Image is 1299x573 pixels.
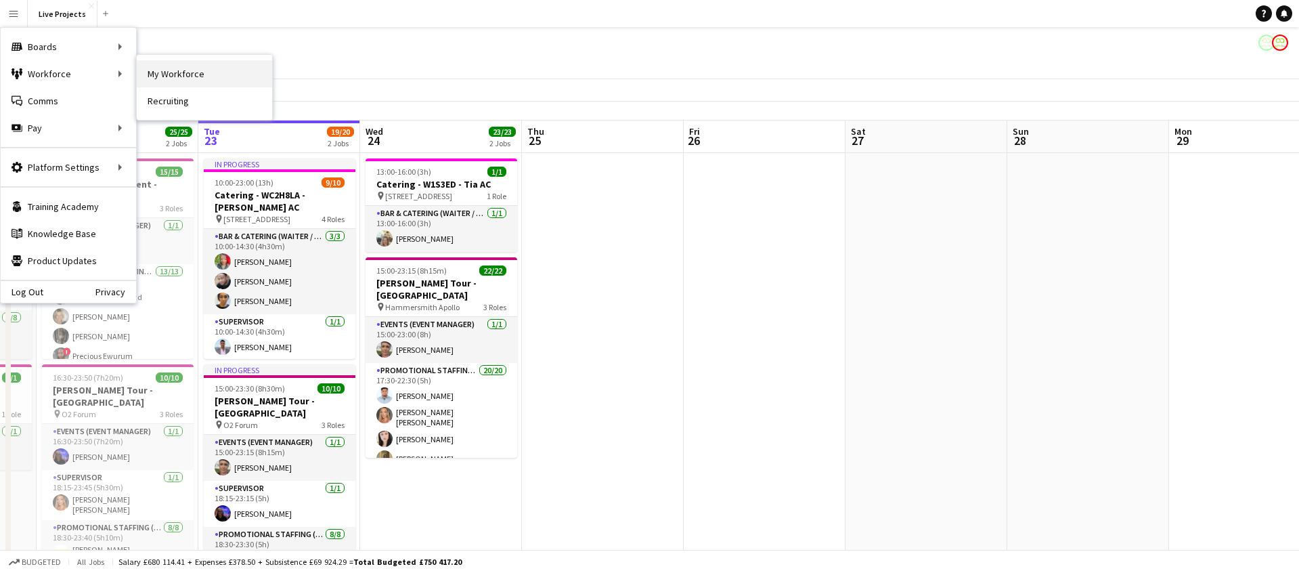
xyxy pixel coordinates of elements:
[366,257,517,458] app-job-card: 15:00-23:15 (8h15m)22/22[PERSON_NAME] Tour - [GEOGRAPHIC_DATA] Hammersmith Apollo3 RolesEvents (E...
[328,138,353,148] div: 2 Jobs
[353,557,462,567] span: Total Budgeted £750 417.20
[689,125,700,137] span: Fri
[1,33,136,60] div: Boards
[487,191,506,201] span: 1 Role
[22,557,61,567] span: Budgeted
[1,286,43,297] a: Log Out
[385,302,460,312] span: Hammersmith Apollo
[53,373,123,383] span: 16:30-23:50 (7h20m)
[42,364,194,565] app-job-card: 16:30-23:50 (7h20m)10/10[PERSON_NAME] Tour - [GEOGRAPHIC_DATA] O2 Forum3 RolesEvents (Event Manag...
[322,420,345,430] span: 3 Roles
[1,220,136,247] a: Knowledge Base
[489,138,515,148] div: 2 Jobs
[1174,125,1192,137] span: Mon
[166,138,192,148] div: 2 Jobs
[223,214,290,224] span: [STREET_ADDRESS]
[118,557,462,567] div: Salary £680 114.41 + Expenses £378.50 + Subsistence £69 924.29 =
[376,266,447,276] span: 15:00-23:15 (8h15m)
[63,347,71,356] span: !
[385,191,452,201] span: [STREET_ADDRESS]
[376,167,431,177] span: 13:00-16:00 (3h)
[322,214,345,224] span: 4 Roles
[204,158,355,359] app-job-card: In progress10:00-23:00 (13h)9/10Catering - WC2H8LA - [PERSON_NAME] AC [STREET_ADDRESS]4 RolesBar ...
[74,557,107,567] span: All jobs
[317,383,345,394] span: 10/10
[137,87,272,114] a: Recruiting
[165,127,192,137] span: 25/25
[160,409,183,419] span: 3 Roles
[215,383,285,394] span: 15:00-23:30 (8h30m)
[156,167,183,177] span: 15/15
[1,87,136,114] a: Comms
[1172,133,1192,148] span: 29
[525,133,544,148] span: 25
[483,302,506,312] span: 3 Roles
[1,409,21,419] span: 1 Role
[366,277,517,301] h3: [PERSON_NAME] Tour - [GEOGRAPHIC_DATA]
[364,133,383,148] span: 24
[204,364,355,565] app-job-card: In progress15:00-23:30 (8h30m)10/10[PERSON_NAME] Tour - [GEOGRAPHIC_DATA] O2 Forum3 RolesEvents (...
[7,555,63,570] button: Budgeted
[204,314,355,360] app-card-role: Supervisor1/110:00-14:30 (4h30m)[PERSON_NAME]
[28,1,97,27] button: Live Projects
[687,133,700,148] span: 26
[487,167,506,177] span: 1/1
[223,420,258,430] span: O2 Forum
[1,154,136,181] div: Platform Settings
[62,409,96,419] span: O2 Forum
[366,125,383,137] span: Wed
[156,373,183,383] span: 10/10
[204,364,355,375] div: In progress
[322,177,345,188] span: 9/10
[327,127,354,137] span: 19/20
[204,395,355,419] h3: [PERSON_NAME] Tour - [GEOGRAPHIC_DATA]
[2,373,21,383] span: 1/1
[202,133,220,148] span: 23
[1258,35,1275,51] app-user-avatar: Activ8 Staffing
[204,158,355,169] div: In progress
[849,133,866,148] span: 27
[42,384,194,408] h3: [PERSON_NAME] Tour - [GEOGRAPHIC_DATA]
[366,206,517,252] app-card-role: Bar & Catering (Waiter / waitress)1/113:00-16:00 (3h)[PERSON_NAME]
[1,60,136,87] div: Workforce
[204,435,355,481] app-card-role: Events (Event Manager)1/115:00-23:15 (8h15m)[PERSON_NAME]
[366,158,517,252] app-job-card: 13:00-16:00 (3h)1/1Catering - W1S3ED - Tia AC [STREET_ADDRESS]1 RoleBar & Catering (Waiter / wait...
[489,127,516,137] span: 23/23
[527,125,544,137] span: Thu
[42,470,194,520] app-card-role: Supervisor1/118:15-23:45 (5h30m)[PERSON_NAME] [PERSON_NAME]
[204,481,355,527] app-card-role: Supervisor1/118:15-23:15 (5h)[PERSON_NAME]
[1013,125,1029,137] span: Sun
[215,177,273,188] span: 10:00-23:00 (13h)
[366,178,517,190] h3: Catering - W1S3ED - Tia AC
[1,114,136,142] div: Pay
[479,266,506,276] span: 22/22
[204,125,220,137] span: Tue
[1,247,136,274] a: Product Updates
[137,60,272,87] a: My Workforce
[42,424,194,470] app-card-role: Events (Event Manager)1/116:30-23:50 (7h20m)[PERSON_NAME]
[366,317,517,363] app-card-role: Events (Event Manager)1/115:00-23:00 (8h)[PERSON_NAME]
[1272,35,1288,51] app-user-avatar: Activ8 Staffing
[204,229,355,314] app-card-role: Bar & Catering (Waiter / waitress)3/310:00-14:30 (4h30m)[PERSON_NAME][PERSON_NAME][PERSON_NAME]
[1011,133,1029,148] span: 28
[95,286,136,297] a: Privacy
[1,193,136,220] a: Training Academy
[851,125,866,137] span: Sat
[204,189,355,213] h3: Catering - WC2H8LA - [PERSON_NAME] AC
[160,203,183,213] span: 3 Roles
